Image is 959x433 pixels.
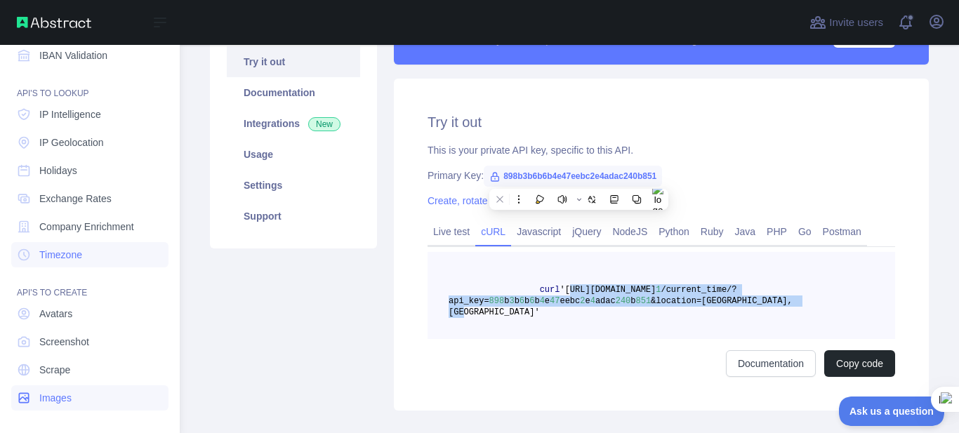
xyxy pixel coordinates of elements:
[560,296,580,306] span: eebc
[489,296,505,306] span: 898
[653,220,695,243] a: Python
[39,335,89,349] span: Screenshot
[630,296,635,306] span: b
[729,220,762,243] a: Java
[39,363,70,377] span: Scrape
[308,117,340,131] span: New
[509,296,514,306] span: 3
[595,296,616,306] span: adac
[695,220,729,243] a: Ruby
[39,48,107,62] span: IBAN Validation
[39,135,104,149] span: IP Geolocation
[11,43,168,68] a: IBAN Validation
[540,296,545,306] span: 4
[39,192,112,206] span: Exchange Rates
[529,296,534,306] span: 6
[817,220,867,243] a: Postman
[807,11,886,34] button: Invite users
[550,296,560,306] span: 47
[540,285,560,295] span: curl
[428,195,590,206] a: Create, rotate and manage your keys
[524,296,529,306] span: b
[11,186,168,211] a: Exchange Rates
[545,296,550,306] span: e
[484,166,662,187] span: 898b3b6b6b4e47eebc2e4adac240b851
[656,285,661,295] span: 1
[11,301,168,326] a: Avatars
[39,220,134,234] span: Company Enrichment
[515,296,520,306] span: b
[227,170,360,201] a: Settings
[227,139,360,170] a: Usage
[11,270,168,298] div: API'S TO CREATE
[428,220,475,243] a: Live test
[793,220,817,243] a: Go
[616,296,631,306] span: 240
[11,357,168,382] a: Scrape
[636,296,652,306] span: 851
[534,296,539,306] span: b
[11,71,168,99] div: API'S TO LOOKUP
[11,329,168,354] a: Screenshot
[227,77,360,108] a: Documentation
[11,102,168,127] a: IP Intelligence
[428,143,895,157] div: This is your private API key, specific to this API.
[607,220,653,243] a: NodeJS
[824,350,895,377] button: Copy code
[11,214,168,239] a: Company Enrichment
[39,307,72,321] span: Avatars
[428,168,895,182] div: Primary Key:
[475,220,511,243] a: cURL
[227,201,360,232] a: Support
[761,220,793,243] a: PHP
[829,15,883,31] span: Invite users
[17,17,91,28] img: Abstract API
[11,242,168,267] a: Timezone
[39,107,101,121] span: IP Intelligence
[428,112,895,132] h2: Try it out
[504,296,509,306] span: b
[39,248,82,262] span: Timezone
[11,158,168,183] a: Holidays
[560,285,656,295] span: '[URL][DOMAIN_NAME]
[39,164,77,178] span: Holidays
[580,296,585,306] span: 2
[11,385,168,411] a: Images
[39,391,72,405] span: Images
[839,397,945,426] iframe: Toggle Customer Support
[11,130,168,155] a: IP Geolocation
[567,220,607,243] a: jQuery
[520,296,524,306] span: 6
[227,108,360,139] a: Integrations New
[590,296,595,306] span: 4
[511,220,567,243] a: Javascript
[726,350,816,377] a: Documentation
[585,296,590,306] span: e
[227,46,360,77] a: Try it out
